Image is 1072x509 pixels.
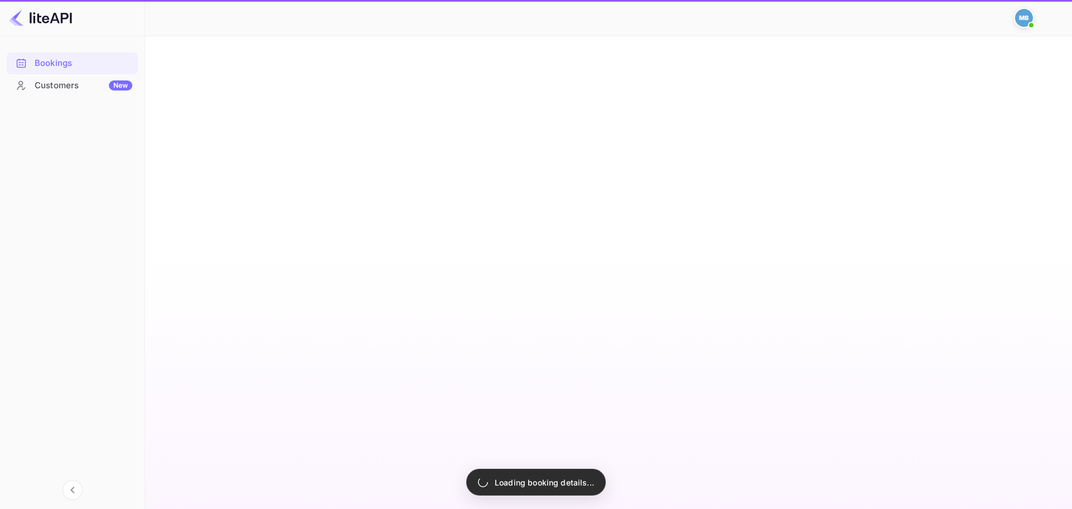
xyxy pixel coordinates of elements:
a: Bookings [7,53,138,73]
div: CustomersNew [7,75,138,97]
a: CustomersNew [7,75,138,96]
p: Loading booking details... [495,477,594,488]
div: Bookings [35,57,132,70]
button: Collapse navigation [63,480,83,500]
div: New [109,80,132,91]
div: Customers [35,79,132,92]
img: Mohcine Belkhir [1015,9,1033,27]
img: LiteAPI logo [9,9,72,27]
div: Bookings [7,53,138,74]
